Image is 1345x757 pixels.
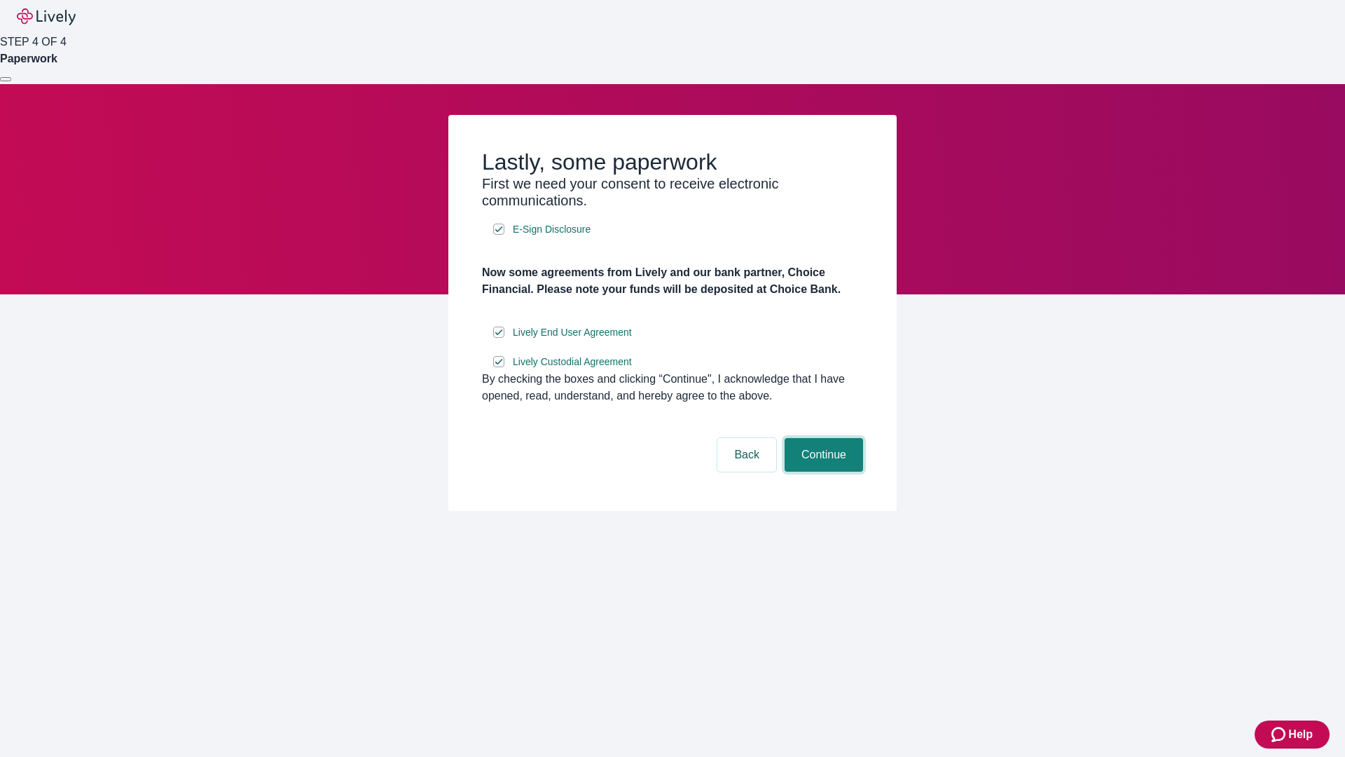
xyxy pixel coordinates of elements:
svg: Zendesk support icon [1271,726,1288,743]
a: e-sign disclosure document [510,221,593,238]
a: e-sign disclosure document [510,353,635,371]
button: Zendesk support iconHelp [1255,721,1330,749]
h4: Now some agreements from Lively and our bank partner, Choice Financial. Please note your funds wi... [482,264,863,298]
span: Lively Custodial Agreement [513,355,632,369]
button: Back [717,438,776,472]
button: Continue [785,438,863,472]
h2: Lastly, some paperwork [482,149,863,175]
a: e-sign disclosure document [510,324,635,341]
img: Lively [17,8,76,25]
h3: First we need your consent to receive electronic communications. [482,175,863,209]
span: Help [1288,726,1313,743]
div: By checking the boxes and clicking “Continue", I acknowledge that I have opened, read, understand... [482,371,863,404]
span: Lively End User Agreement [513,325,632,340]
span: E-Sign Disclosure [513,222,591,237]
